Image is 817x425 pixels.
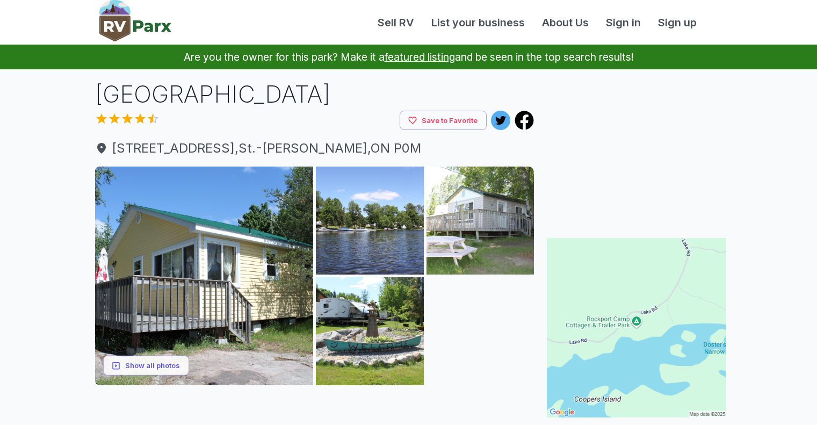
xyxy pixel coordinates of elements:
[649,15,705,31] a: Sign up
[103,356,189,376] button: Show all photos
[533,15,597,31] a: About Us
[547,238,726,417] img: Map for Rockport Camp Cottages & Trailer Park
[423,15,533,31] a: List your business
[13,45,804,69] p: Are you the owner for this park? Make it a and be seen in the top search results!
[316,277,424,385] img: AAcXr8rd1zBpFK0fFeH6X_I2cLbUJNrEk2VI8IZrFBquM4A6ODsngEsCYO2jE1tR9YJunkm9tDKUE4zSSgsT45ivt7uHxf5mh...
[385,51,455,63] a: featured listing
[369,15,423,31] a: Sell RV
[400,111,487,131] button: Save to Favorite
[95,139,534,158] span: [STREET_ADDRESS] , St.-[PERSON_NAME] , ON P0M
[426,167,534,275] img: AAcXr8rm72Ps5gQO3bS1v8oBz0Ytrey16WMDuaLJSSBua22hiO_Ir7asG8M5GE9FLEhpixlpze4sE9HYNZuJFSmr5C14m4g3G...
[95,167,314,385] img: AAcXr8qum4s87Nx2L8LnLi0wdXJYun9nJF1c_0nOdexdki_6fat9OA6H4VbTINZvXVzD_WDqHmkwQv_mQJce5uWE2NBXaIefZ...
[95,78,534,111] h1: [GEOGRAPHIC_DATA]
[426,277,534,385] img: AAcXr8rZUG8KoGc2hVbL46vXFqksIZrLLqhXhb02LRa1g4Sb0WzT4LqHaY6Nl_ZS568YJRT0MlhowPplQC0nuj5blUspvxwjL...
[316,167,424,275] img: AAcXr8rg_KcwtHTO5oXh7iuOsRPppc4M1QTsWiFPxMHYIPe9xPaWz0DuW86RxZJKebXAPMgSTjZ2KffnAy0vfY7W2oUDTH30o...
[547,78,726,212] iframe: Advertisement
[597,15,649,31] a: Sign in
[95,139,534,158] a: [STREET_ADDRESS],St.-[PERSON_NAME],ON P0M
